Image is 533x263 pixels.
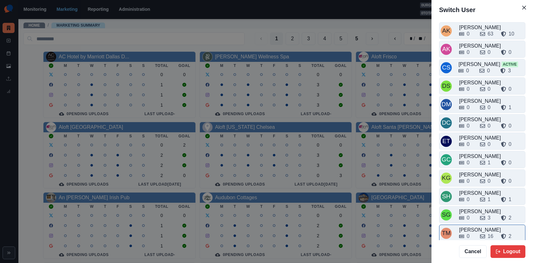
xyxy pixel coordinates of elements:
[509,177,511,185] div: 0
[442,97,451,112] div: Darwin Manalo
[502,62,518,67] span: Active
[442,152,451,167] div: Gizelle Carlos
[442,170,451,186] div: Katrina Gallardo
[467,159,470,167] div: 0
[442,207,451,222] div: Sarah Gleason
[509,141,511,148] div: 0
[467,141,470,148] div: 0
[488,159,490,167] div: 1
[459,79,524,87] div: [PERSON_NAME]
[509,30,514,38] div: 10
[467,233,470,240] div: 0
[519,3,529,13] button: Close
[467,49,470,56] div: 0
[442,115,451,130] div: David Colangelo
[467,104,470,111] div: 0
[509,104,511,111] div: 1
[459,24,524,31] div: [PERSON_NAME]
[509,233,511,240] div: 2
[487,67,490,75] div: 0
[467,85,470,93] div: 0
[442,23,451,38] div: Alex Kalogeropoulos
[488,104,490,111] div: 0
[467,122,470,130] div: 0
[467,196,470,203] div: 0
[509,214,511,222] div: 2
[459,171,524,179] div: [PERSON_NAME]
[442,189,451,204] div: Sara Haas
[459,116,524,123] div: [PERSON_NAME]
[466,67,469,75] div: 0
[459,208,524,215] div: [PERSON_NAME]
[442,226,451,241] div: Tony Manalo
[509,196,511,203] div: 1
[488,196,490,203] div: 1
[488,30,493,38] div: 63
[509,85,511,93] div: 0
[459,226,524,234] div: [PERSON_NAME]
[488,49,490,56] div: 0
[488,214,490,222] div: 3
[488,141,490,148] div: 0
[488,233,493,240] div: 16
[459,245,486,258] button: Cancel
[442,134,450,149] div: Emily Tanedo
[488,122,490,130] div: 0
[459,97,524,105] div: [PERSON_NAME]
[467,214,470,222] div: 0
[459,134,524,142] div: [PERSON_NAME]
[467,30,470,38] div: 0
[490,245,525,258] button: Logout
[509,159,511,167] div: 0
[509,49,511,56] div: 0
[509,122,511,130] div: 0
[488,177,490,185] div: 0
[508,67,511,75] div: 3
[459,42,524,50] div: [PERSON_NAME]
[467,177,470,185] div: 0
[442,42,451,57] div: Alicia Kalogeropoulos
[458,61,524,68] div: [PERSON_NAME]
[442,60,451,75] div: Crizalyn Servida
[459,189,524,197] div: [PERSON_NAME]
[442,78,451,94] div: Dakota Saunders
[459,153,524,160] div: [PERSON_NAME]
[488,85,490,93] div: 0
